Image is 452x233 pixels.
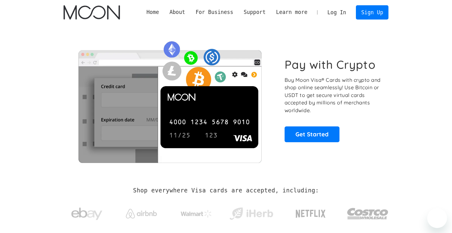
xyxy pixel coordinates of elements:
a: Get Started [285,126,339,142]
img: iHerb [228,206,274,222]
div: Learn more [271,8,313,16]
a: Home [141,8,164,16]
div: For Business [196,8,233,16]
p: Buy Moon Visa® Cards with crypto and shop online seamlessly! Use Bitcoin or USDT to get secure vi... [285,76,382,114]
a: ebay [64,198,110,227]
img: ebay [71,204,102,224]
img: Costco [347,202,388,225]
img: Moon Logo [64,5,120,20]
div: For Business [190,8,238,16]
a: Log In [322,6,351,19]
a: Walmart [173,204,219,221]
div: About [170,8,185,16]
div: About [164,8,190,16]
a: iHerb [228,200,274,225]
a: home [64,5,120,20]
img: Walmart [181,210,212,218]
img: Moon Cards let you spend your crypto anywhere Visa is accepted. [64,37,276,163]
img: Netflix [295,206,326,222]
img: Airbnb [126,209,157,218]
a: Costco [347,196,388,228]
a: Sign Up [356,5,388,19]
div: Learn more [276,8,307,16]
div: Support [238,8,271,16]
div: Support [244,8,266,16]
a: Airbnb [118,203,165,222]
a: Netflix [283,200,339,225]
iframe: Button to launch messaging window [427,208,447,228]
h1: Pay with Crypto [285,58,376,72]
h2: Shop everywhere Visa cards are accepted, including: [133,187,319,194]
